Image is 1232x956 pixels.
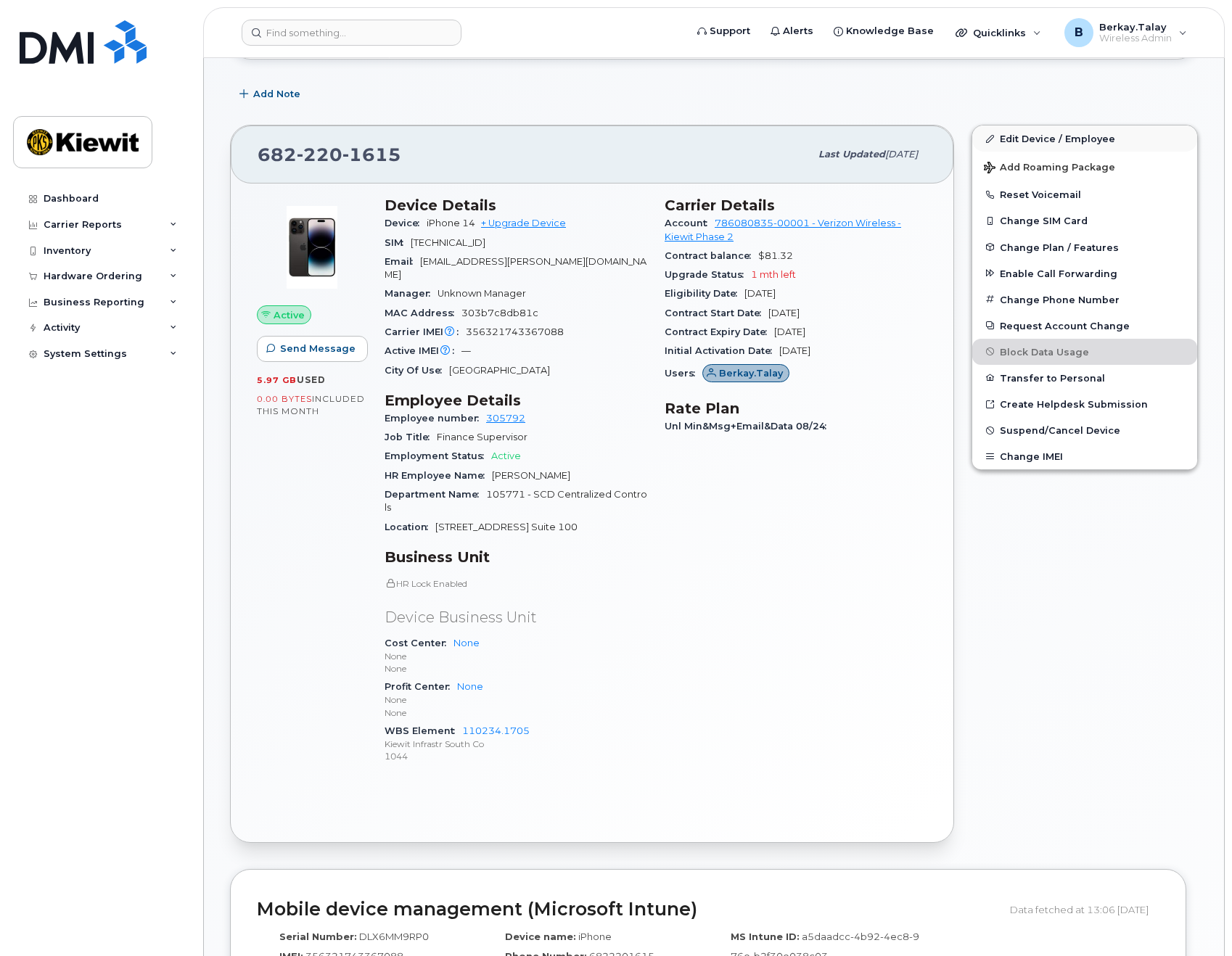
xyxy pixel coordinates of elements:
a: Support [687,17,760,46]
span: 682 [258,144,401,165]
p: Kiewit Infrastr South Co [385,738,647,750]
h3: Employee Details [385,392,647,409]
a: Berkay.Talay [702,368,789,379]
span: Alerts [783,24,813,38]
button: Suspend/Cancel Device [972,417,1197,443]
button: Change SIM Card [972,207,1197,234]
span: [GEOGRAPHIC_DATA] [449,365,550,376]
span: DLX6MM9RP0 [359,931,429,942]
span: B [1075,24,1083,41]
p: None [385,662,647,675]
span: Wireless Admin [1099,33,1172,44]
div: Quicklinks [945,18,1051,47]
span: Suspend/Cancel Device [1000,425,1120,436]
span: [EMAIL_ADDRESS][PERSON_NAME][DOMAIN_NAME] [385,256,646,280]
span: Initial Activation Date [665,345,779,356]
span: Enable Call Forwarding [1000,268,1117,279]
span: [DATE] [768,308,800,318]
span: 0.00 Bytes [257,394,312,404]
p: HR Lock Enabled [385,577,647,590]
span: Eligibility Date [665,288,744,299]
span: Add Note [253,87,300,101]
span: Active [274,308,305,322]
span: iPhone [578,931,612,942]
span: Active IMEI [385,345,461,356]
span: Last updated [818,149,885,160]
span: Account [665,218,715,228]
div: Berkay.Talay [1054,18,1197,47]
h3: Carrier Details [665,197,927,214]
button: Add Note [230,81,313,107]
p: None [385,693,647,706]
span: 1615 [342,144,401,165]
span: [DATE] [744,288,776,299]
div: Data fetched at 13:06 [DATE] [1010,896,1159,923]
span: iPhone 14 [427,218,475,228]
span: Users [665,368,702,379]
span: Upgrade Status [665,269,751,280]
img: image20231002-3703462-njx0qo.jpeg [268,204,356,291]
a: None [453,638,480,648]
button: Transfer to Personal [972,365,1197,391]
span: Email [385,256,420,267]
span: Cost Center [385,638,453,648]
span: Contract Expiry Date [665,326,774,337]
button: Enable Call Forwarding [972,260,1197,287]
span: Employment Status [385,450,491,461]
p: 1044 [385,750,647,762]
span: Change Plan / Features [1000,242,1119,252]
span: Employee number [385,413,486,424]
span: [STREET_ADDRESS] Suite 100 [435,522,578,532]
span: MAC Address [385,308,461,318]
span: Quicklinks [973,27,1026,38]
button: Request Account Change [972,313,1197,339]
a: Edit Device / Employee [972,125,1197,152]
span: Profit Center [385,681,457,692]
button: Change Phone Number [972,287,1197,313]
h3: Business Unit [385,548,647,566]
span: Job Title [385,432,437,442]
span: Support [710,24,750,38]
span: Unl Min&Msg+Email&Data 08/24 [665,421,834,432]
span: Active [491,450,521,461]
label: Device name: [505,930,576,944]
label: Serial Number: [279,930,357,944]
label: MS Intune ID: [731,930,800,944]
h2: Mobile device management (Microsoft Intune) [257,899,999,920]
a: Create Helpdesk Submission [972,391,1197,417]
h3: Device Details [385,197,647,214]
button: Send Message [257,336,368,362]
iframe: Messenger Launcher [1169,893,1221,945]
input: Find something... [242,20,461,46]
span: Contract balance [665,250,758,261]
span: Knowledge Base [846,24,934,38]
p: None [385,706,647,719]
a: 786080835-00001 - Verizon Wireless - Kiewit Phase 2 [665,218,901,242]
span: Finance Supervisor [437,432,527,442]
p: None [385,650,647,662]
span: Manager [385,288,438,299]
h3: Rate Plan [665,400,927,417]
button: Change Plan / Features [972,234,1197,260]
span: Carrier IMEI [385,326,466,337]
span: Add Roaming Package [984,162,1115,176]
span: Send Message [280,342,356,355]
span: Berkay.Talay [719,366,783,380]
span: SIM [385,237,411,248]
span: Department Name [385,489,486,500]
a: Alerts [760,17,824,46]
span: [DATE] [779,345,810,356]
span: Unknown Manager [438,288,526,299]
a: 305792 [486,413,525,424]
a: None [457,681,483,692]
button: Change IMEI [972,443,1197,469]
span: HR Employee Name [385,470,492,481]
span: 220 [297,144,342,165]
span: Location [385,522,435,532]
span: 5.97 GB [257,375,297,385]
p: Device Business Unit [385,607,647,628]
a: Knowledge Base [824,17,944,46]
span: Berkay.Talay [1099,21,1172,33]
span: [DATE] [774,326,805,337]
span: WBS Element [385,725,462,736]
